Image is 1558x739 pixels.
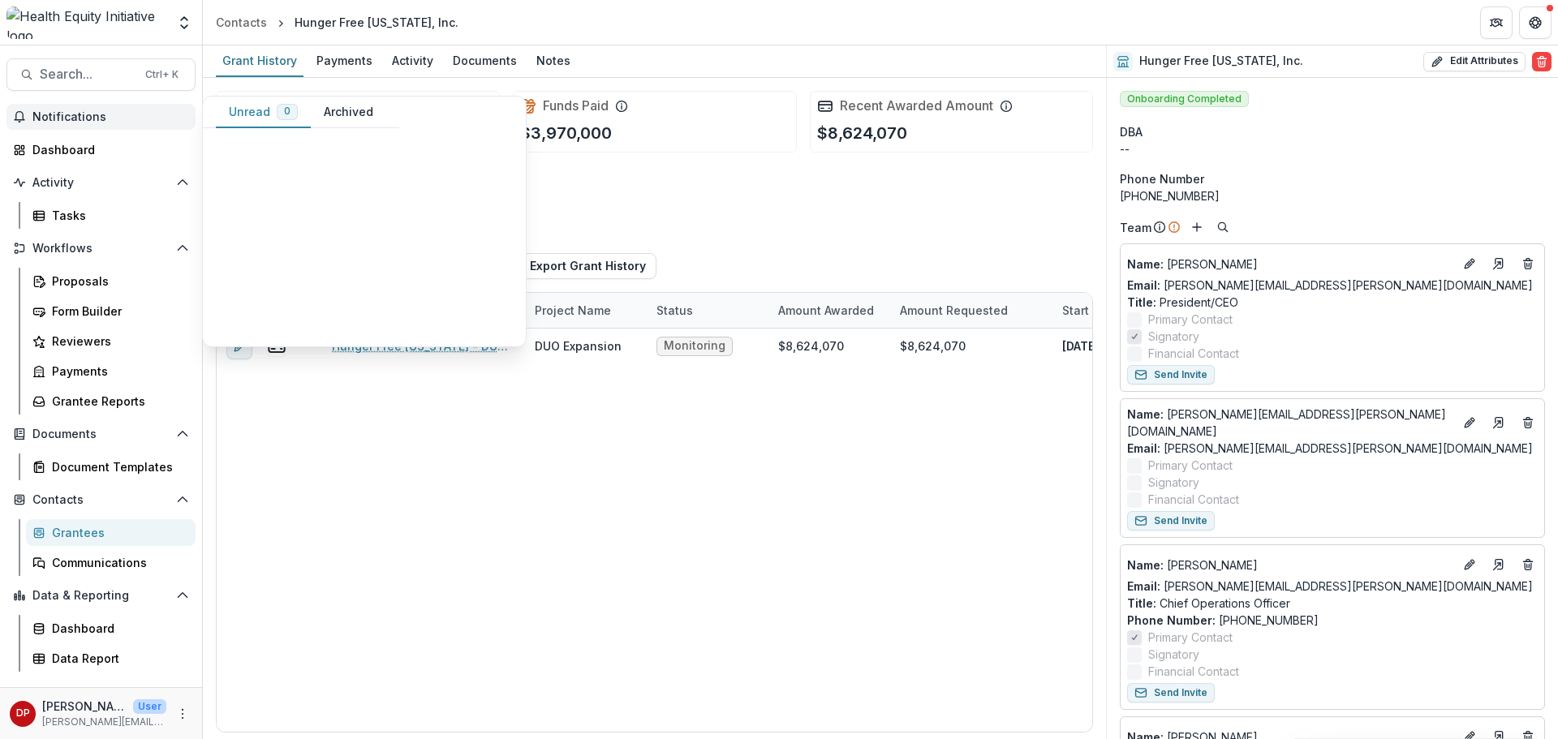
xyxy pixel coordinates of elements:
span: Phone Number [1120,170,1204,187]
span: Email: [1127,579,1160,593]
p: [PERSON_NAME] [1127,256,1453,273]
button: Deletes [1518,254,1538,273]
div: Grantee Reports [52,393,183,410]
a: Communications [26,549,196,576]
span: Primary Contact [1148,629,1233,646]
div: Project Name [525,293,647,328]
div: Project Name [525,302,621,319]
div: Amount Awarded [768,302,884,319]
p: [DATE] [1062,337,1099,354]
div: Activity [385,49,440,72]
a: Name: [PERSON_NAME] [1127,556,1453,574]
a: Data Report [26,645,196,672]
div: $8,624,070 [900,337,966,354]
div: Payments [52,363,183,380]
a: Go to contact [1486,552,1512,578]
span: Data & Reporting [32,589,170,603]
span: Phone Number : [1127,613,1216,627]
div: DUO Expansion [535,337,622,354]
button: Open Data & Reporting [6,582,196,608]
button: Open entity switcher [173,6,196,39]
div: Start Date [1052,293,1174,328]
span: Documents [32,428,170,441]
a: Dashboard [26,615,196,642]
span: Notifications [32,110,189,124]
span: Name : [1127,558,1164,572]
div: Payments [310,49,379,72]
button: Open Workflows [6,235,196,261]
a: Tasks [26,202,196,229]
a: Documents [446,45,523,77]
h2: Recent Awarded Amount [840,98,993,114]
span: Financial Contact [1148,345,1239,362]
p: President/CEO [1127,294,1538,311]
div: Notes [530,49,577,72]
a: Grantee Reports [26,388,196,415]
span: Workflows [32,242,170,256]
button: Search... [6,58,196,91]
p: Chief Operations Officer [1127,595,1538,612]
p: [PERSON_NAME] [42,698,127,715]
a: Grant History [216,45,303,77]
a: Reviewers [26,328,196,354]
a: Proposals [26,268,196,294]
p: [PERSON_NAME][EMAIL_ADDRESS][PERSON_NAME][DATE][DOMAIN_NAME] [42,715,166,729]
a: Name: [PERSON_NAME][EMAIL_ADDRESS][PERSON_NAME][DOMAIN_NAME] [1127,406,1453,440]
div: $8,624,070 [778,337,844,354]
span: Signatory [1148,474,1199,491]
button: Edit [1460,254,1479,273]
span: Financial Contact [1148,491,1239,508]
div: Start Date [1052,302,1129,319]
p: [PERSON_NAME] [1127,556,1453,574]
span: Search... [40,67,136,82]
button: Edit [1460,555,1479,574]
a: Form Builder [26,298,196,324]
a: Email: [PERSON_NAME][EMAIL_ADDRESS][PERSON_NAME][DOMAIN_NAME] [1127,578,1533,595]
span: Title : [1127,295,1156,309]
span: Financial Contact [1148,663,1239,680]
span: DBA [1120,123,1143,140]
span: Signatory [1148,328,1199,345]
button: Delete [1532,52,1552,71]
button: Search [1213,217,1233,237]
button: Deletes [1518,555,1538,574]
a: Document Templates [26,453,196,480]
span: Primary Contact [1148,457,1233,474]
div: Reviewers [52,333,183,350]
div: Amount Awarded [768,293,890,328]
span: Onboarding Completed [1120,91,1249,107]
h2: Funds Paid [543,98,609,114]
p: $3,970,000 [520,121,612,145]
div: Grantees [52,524,183,541]
button: Partners [1480,6,1513,39]
div: Amount Requested [890,302,1018,319]
span: Name : [1127,257,1164,271]
a: Email: [PERSON_NAME][EMAIL_ADDRESS][PERSON_NAME][DOMAIN_NAME] [1127,277,1533,294]
button: Notifications [6,104,196,130]
span: Name : [1127,407,1164,421]
div: Amount Requested [890,293,1052,328]
div: Tasks [52,207,183,224]
a: Notes [530,45,577,77]
button: Edit [1460,413,1479,432]
span: Title : [1127,596,1156,610]
p: Team [1120,219,1151,236]
div: Dashboard [32,141,183,158]
span: Activity [32,176,170,190]
span: Email: [1127,441,1160,455]
img: Health Equity Initiative logo [6,6,166,39]
button: Open Documents [6,421,196,447]
div: Communications [52,554,183,571]
div: Dr. Janel Pasley [16,708,30,719]
a: Payments [26,358,196,385]
a: Go to contact [1486,251,1512,277]
div: Status [647,293,768,328]
p: User [133,699,166,714]
button: Deletes [1518,413,1538,432]
p: $8,624,070 [817,121,907,145]
button: Edit Attributes [1423,52,1526,71]
a: Contacts [209,11,273,34]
